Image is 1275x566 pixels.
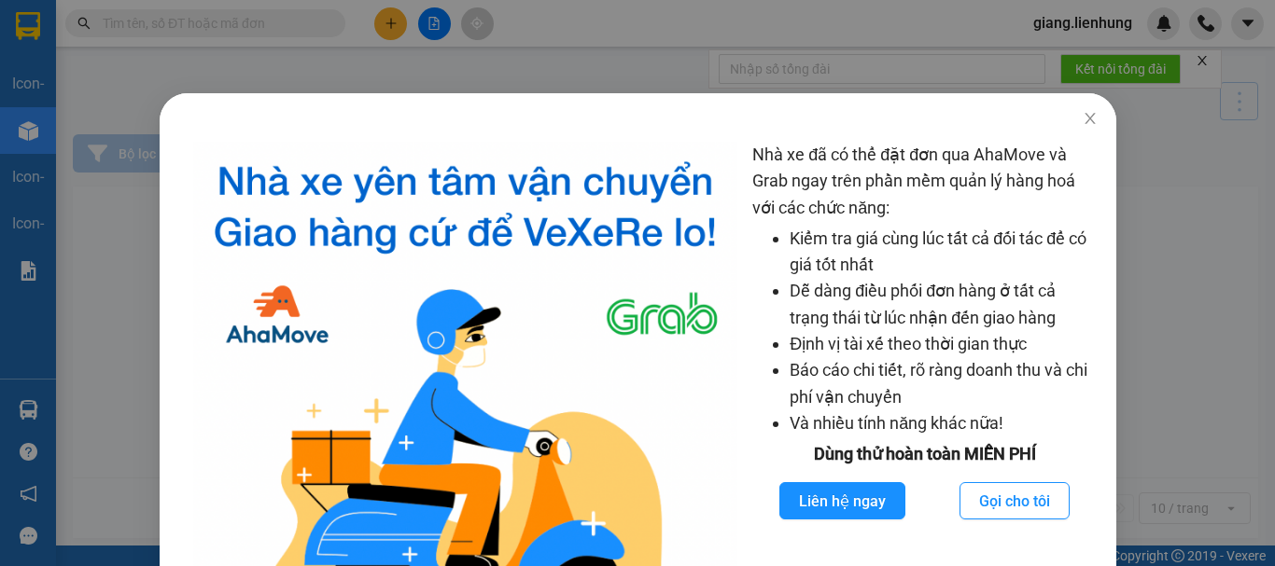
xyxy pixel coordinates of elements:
span: close [1082,111,1097,126]
li: Báo cáo chi tiết, rõ ràng doanh thu và chi phí vận chuyển [790,357,1097,410]
li: Và nhiều tính năng khác nữa! [790,410,1097,436]
button: Liên hệ ngay [779,482,905,519]
button: Gọi cho tôi [960,482,1070,519]
span: Liên hệ ngay [799,490,886,513]
li: Định vị tài xế theo thời gian thực [790,331,1097,357]
li: Dễ dàng điều phối đơn hàng ở tất cả trạng thái từ lúc nhận đến giao hàng [790,278,1097,331]
li: Kiểm tra giá cùng lúc tất cả đối tác để có giá tốt nhất [790,226,1097,279]
span: Gọi cho tôi [979,490,1050,513]
div: Dùng thử hoàn toàn MIỄN PHÍ [752,441,1097,467]
button: Close [1063,93,1115,145]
